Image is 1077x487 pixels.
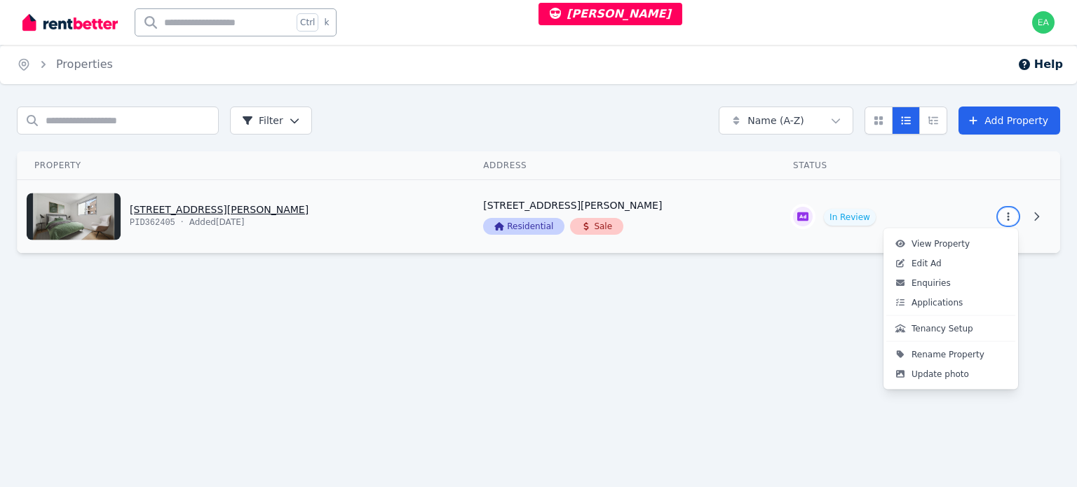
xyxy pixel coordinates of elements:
[912,238,970,249] span: View Property
[912,258,942,269] span: Edit Ad
[912,297,963,308] span: Applications
[912,277,951,289] span: Enquiries
[912,349,984,360] span: Rename Property
[912,369,969,380] span: Update photo
[912,323,973,334] span: Tenancy Setup
[883,228,1018,390] div: More options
